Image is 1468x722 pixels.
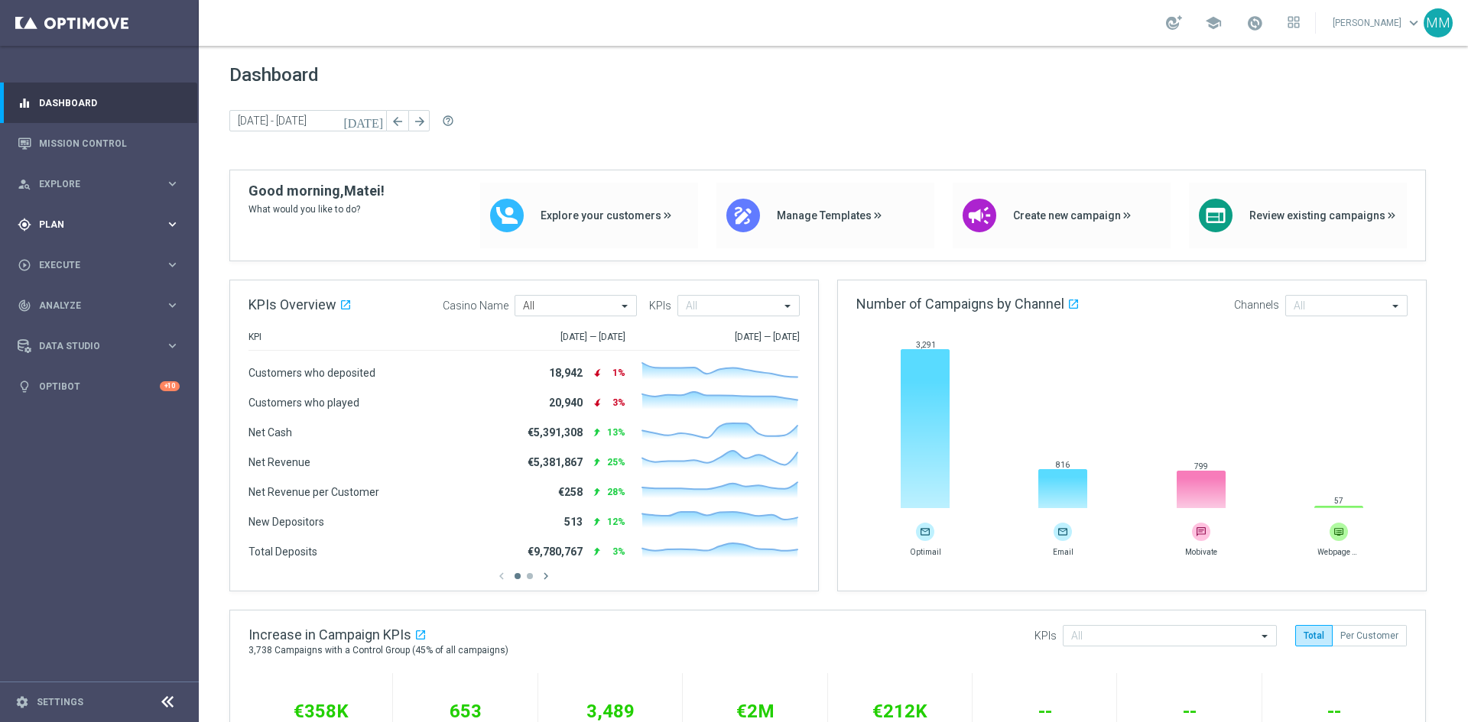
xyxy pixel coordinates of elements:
a: Mission Control [39,123,180,164]
span: school [1205,15,1222,31]
span: Analyze [39,301,165,310]
div: Explore [18,177,165,191]
button: track_changes Analyze keyboard_arrow_right [17,299,180,312]
div: Mission Control [18,123,180,164]
i: keyboard_arrow_right [165,298,180,312]
i: keyboard_arrow_right [165,257,180,272]
i: equalizer [18,96,31,110]
span: Execute [39,261,165,270]
button: person_search Explore keyboard_arrow_right [17,178,180,190]
span: Explore [39,180,165,189]
button: play_circle_outline Execute keyboard_arrow_right [17,259,180,271]
div: Dashboard [18,83,180,123]
button: Data Studio keyboard_arrow_right [17,340,180,352]
div: +10 [160,381,180,391]
a: [PERSON_NAME]keyboard_arrow_down [1331,11,1424,34]
div: Analyze [18,299,165,312]
i: track_changes [18,299,31,312]
a: Settings [37,698,83,707]
div: Plan [18,218,165,231]
button: gps_fixed Plan keyboard_arrow_right [17,219,180,231]
span: Plan [39,220,165,229]
i: gps_fixed [18,218,31,231]
div: Data Studio [18,339,165,353]
span: keyboard_arrow_down [1405,15,1422,31]
i: person_search [18,177,31,191]
i: settings [15,695,29,709]
i: keyboard_arrow_right [165,176,180,191]
button: lightbulb Optibot +10 [17,380,180,393]
span: Data Studio [39,342,165,351]
i: lightbulb [18,380,31,393]
a: Dashboard [39,83,180,123]
div: Optibot [18,366,180,406]
button: Mission Control [17,138,180,150]
i: keyboard_arrow_right [165,338,180,353]
div: MM [1424,8,1453,37]
a: Optibot [39,366,160,406]
i: keyboard_arrow_right [165,217,180,231]
div: Execute [18,258,165,272]
i: play_circle_outline [18,258,31,272]
button: equalizer Dashboard [17,97,180,109]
